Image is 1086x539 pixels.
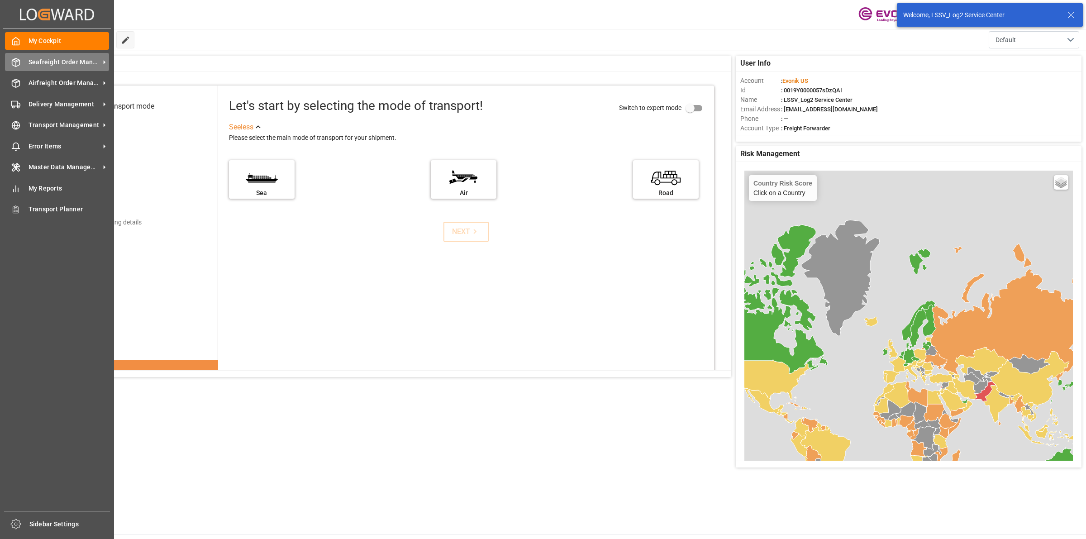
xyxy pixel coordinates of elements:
div: Road [638,188,694,198]
span: Airfreight Order Management [29,78,100,88]
button: open menu [989,31,1079,48]
span: Master Data Management [29,162,100,172]
span: Phone [740,114,781,124]
div: Click on a Country [753,180,812,196]
span: Email Address [740,105,781,114]
span: Sidebar Settings [29,520,110,529]
a: Transport Planner [5,200,109,218]
span: My Cockpit [29,36,110,46]
span: : [EMAIL_ADDRESS][DOMAIN_NAME] [781,106,878,113]
span: User Info [740,58,771,69]
span: My Reports [29,184,110,193]
div: Let's start by selecting the mode of transport! [229,96,483,115]
span: Name [740,95,781,105]
span: Error Items [29,142,100,151]
span: Delivery Management [29,100,100,109]
span: : LSSV_Log2 Service Center [781,96,853,103]
div: Please select the main mode of transport for your shipment. [229,133,708,143]
span: Account Type [740,124,781,133]
div: Air [435,188,492,198]
img: Evonik-brand-mark-Deep-Purple-RGB.jpeg_1700498283.jpeg [858,7,917,23]
h4: Country Risk Score [753,180,812,187]
span: : [781,77,808,84]
span: Transport Planner [29,205,110,214]
span: Risk Management [740,148,800,159]
div: Add shipping details [85,218,142,227]
span: Evonik US [782,77,808,84]
a: Layers [1054,175,1068,190]
span: : 0019Y0000057sDzQAI [781,87,842,94]
div: Sea [233,188,290,198]
span: Transport Management [29,120,100,130]
span: : — [781,115,788,122]
div: NEXT [452,226,480,237]
div: Welcome, LSSV_Log2 Service Center [903,10,1059,20]
span: Account [740,76,781,86]
span: Default [995,35,1016,45]
span: Seafreight Order Management [29,57,100,67]
span: : Freight Forwarder [781,125,830,132]
a: My Reports [5,179,109,197]
div: See less [229,122,253,133]
a: My Cockpit [5,32,109,50]
button: NEXT [443,222,489,242]
div: Select transport mode [84,101,154,112]
span: Id [740,86,781,95]
span: Switch to expert mode [619,104,681,111]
